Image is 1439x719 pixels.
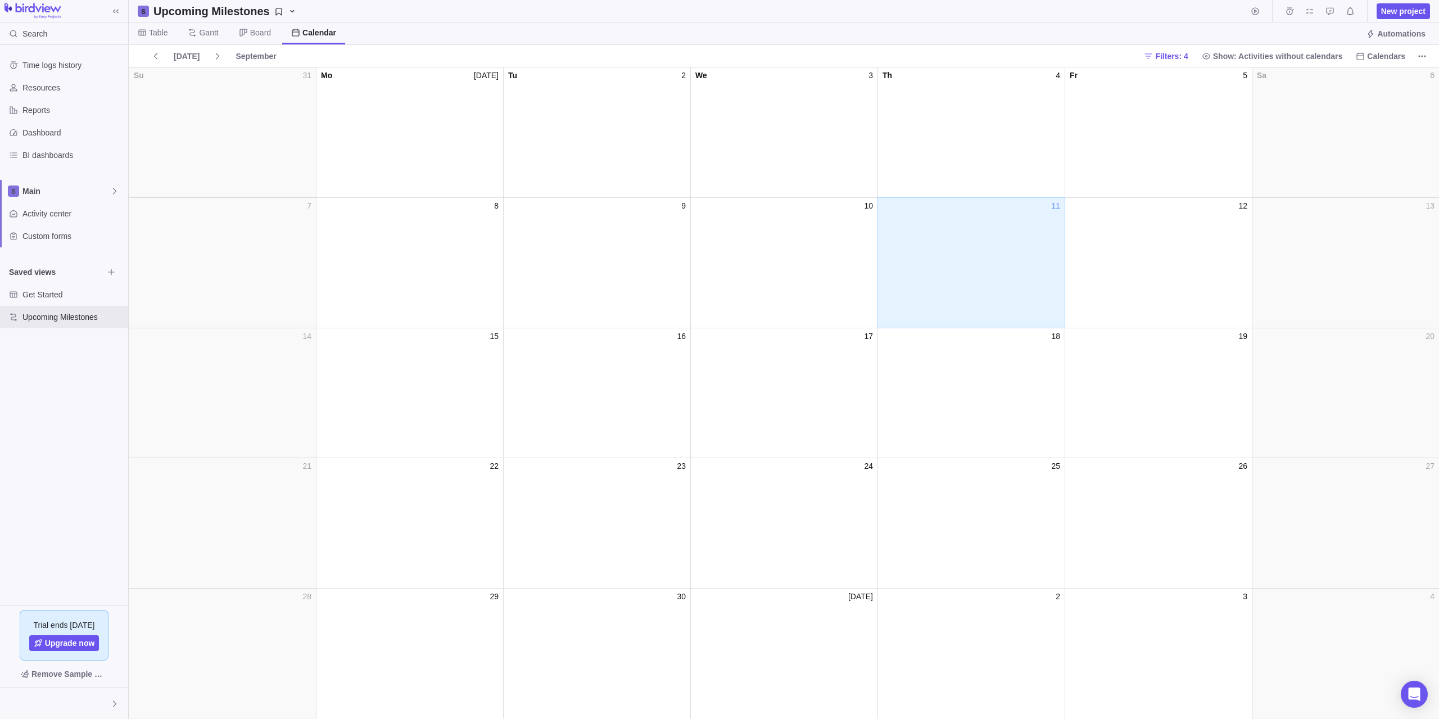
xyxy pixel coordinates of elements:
span: BI dashboards [22,150,124,161]
span: 5 [1243,70,1247,81]
div: day_30 [503,589,690,719]
span: Calendars [1351,48,1410,64]
div: day_17 [690,328,877,459]
div: day_27 [1252,458,1439,589]
a: Notifications [1342,8,1358,17]
span: 7 [307,200,311,211]
span: 2 [1056,591,1060,602]
span: 12 [1238,200,1247,211]
a: My assignments [1302,8,1318,17]
span: 19 [1238,331,1247,342]
div: day_9 [503,198,690,328]
span: [DATE] [174,51,200,62]
div: day_18 [877,328,1065,459]
span: 10 [864,200,873,211]
span: Dashboard [22,127,124,138]
span: 16 [677,331,686,342]
span: Time logs history [22,60,124,71]
div: day_3 [690,67,877,198]
span: Show: Activities without calendars [1213,51,1343,62]
div: day_10 [690,198,877,328]
div: day_5 [1065,67,1252,198]
span: Custom forms [22,230,124,242]
div: day_12 [1065,198,1252,328]
div: day_31 [129,67,316,198]
div: day_24 [690,458,877,589]
span: 30 [677,591,686,602]
span: Remove Sample Data [31,667,108,681]
div: day_11 [877,197,1065,328]
span: Remove Sample Data [9,665,119,683]
span: 15 [490,331,499,342]
span: Table [149,27,168,38]
span: Reports [22,105,124,116]
span: Upgrade now [29,635,99,651]
span: 9 [681,200,686,211]
span: [DATE] [169,48,204,64]
div: day_4 [877,67,1065,198]
span: 11 [1051,200,1060,211]
span: 13 [1426,200,1435,211]
span: Upcoming Milestones [149,3,301,19]
span: 25 [1051,460,1060,472]
span: Resources [22,82,124,93]
span: 21 [302,460,311,472]
span: 4 [1056,70,1060,81]
span: 2 [681,70,686,81]
div: day_28 [129,589,316,719]
div: day_22 [316,458,503,589]
span: [DATE] [848,591,873,602]
span: Activity center [22,208,124,219]
span: 4 [1430,591,1435,602]
span: My assignments [1302,3,1318,19]
span: 17 [864,331,873,342]
span: 31 [302,70,311,81]
span: 20 [1426,331,1435,342]
span: Mo [321,70,332,81]
div: day_29 [316,589,503,719]
span: 8 [494,200,499,211]
span: Gantt [199,27,218,38]
span: [DATE] [474,70,499,81]
span: Saved views [9,266,103,278]
span: Notifications [1342,3,1358,19]
span: Main [22,186,110,197]
div: day_13 [1252,198,1439,328]
div: day_8 [316,198,503,328]
span: Browse views [103,264,119,280]
span: 29 [490,591,499,602]
span: 26 [1238,460,1247,472]
div: Open Intercom Messenger [1401,681,1428,708]
span: 6 [1430,70,1435,81]
a: Approval requests [1322,8,1338,17]
div: day_2 [503,67,690,198]
span: 14 [302,331,311,342]
span: Calendars [1367,51,1405,62]
span: Get Started [22,289,124,300]
span: Time logs [1282,3,1297,19]
span: 3 [1243,591,1247,602]
span: More actions [1414,48,1430,64]
div: day_7 [129,198,316,328]
span: 3 [868,70,873,81]
span: 27 [1426,460,1435,472]
img: logo [4,3,61,19]
div: day_4 [1252,589,1439,719]
span: Approval requests [1322,3,1338,19]
div: day_21 [129,458,316,589]
span: Board [250,27,271,38]
span: 28 [302,591,311,602]
div: day_6 [1252,67,1439,198]
div: day_2 [877,589,1065,719]
span: New project [1377,3,1430,19]
span: Show: Activities without calendars [1197,48,1347,64]
a: Time logs [1282,8,1297,17]
span: Filters: 4 [1155,51,1188,62]
span: Calendar [302,27,336,38]
h2: Upcoming Milestones [153,3,270,19]
div: day_26 [1065,458,1252,589]
div: Juraj Tesak [7,697,20,711]
span: New project [1381,6,1426,17]
span: Automations [1361,26,1430,42]
div: day_Oct 1 [690,589,877,719]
